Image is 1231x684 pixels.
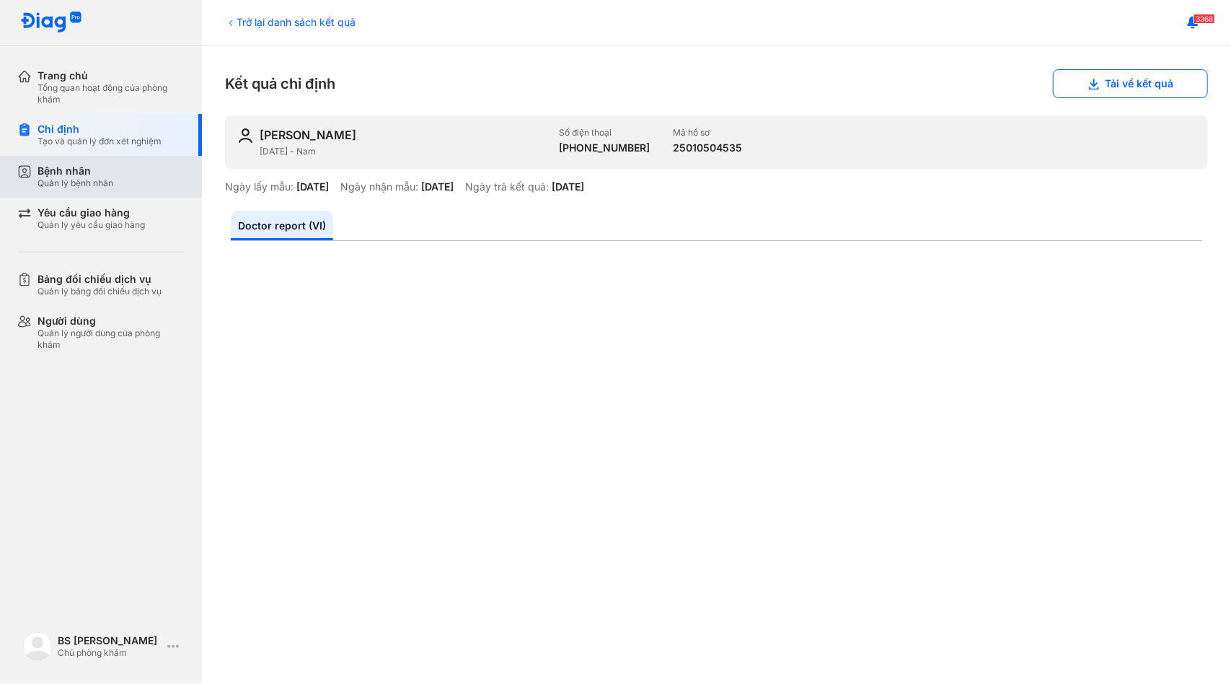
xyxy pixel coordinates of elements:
div: Số điện thoại [559,127,650,139]
div: Quản lý yêu cầu giao hàng [37,219,145,231]
div: Bệnh nhân [37,165,113,177]
img: logo [23,632,52,661]
div: [PHONE_NUMBER] [559,141,650,154]
div: Quản lý bệnh nhân [37,177,113,189]
button: Tải về kết quả [1053,69,1208,98]
div: [DATE] - Nam [260,146,547,157]
div: 25010504535 [673,141,742,154]
div: Trở lại danh sách kết quả [225,14,356,30]
div: Kết quả chỉ định [225,69,1208,98]
div: Yêu cầu giao hàng [37,206,145,219]
div: Người dùng [37,315,185,328]
div: Chủ phòng khám [58,647,162,659]
div: Quản lý người dùng của phòng khám [37,328,185,351]
div: [DATE] [421,180,454,193]
div: Tổng quan hoạt động của phòng khám [37,82,185,105]
div: Mã hồ sơ [673,127,742,139]
div: Ngày nhận mẫu: [340,180,418,193]
div: BS [PERSON_NAME] [58,634,162,647]
div: [DATE] [552,180,584,193]
a: Doctor report (VI) [231,211,333,240]
div: [DATE] [296,180,329,193]
div: Bảng đối chiếu dịch vụ [37,273,162,286]
img: user-icon [237,127,254,144]
div: Ngày trả kết quả: [465,180,549,193]
div: Trang chủ [37,69,185,82]
img: logo [20,12,82,34]
span: 3368 [1194,14,1215,24]
div: Chỉ định [37,123,162,136]
div: Quản lý bảng đối chiếu dịch vụ [37,286,162,297]
div: Ngày lấy mẫu: [225,180,294,193]
div: Tạo và quản lý đơn xét nghiệm [37,136,162,147]
div: [PERSON_NAME] [260,127,356,143]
